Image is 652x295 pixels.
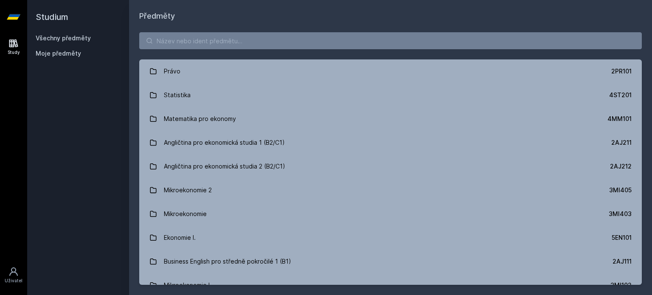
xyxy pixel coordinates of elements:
[139,32,642,49] input: Název nebo ident předmětu…
[164,63,180,80] div: Právo
[609,186,632,194] div: 3MI405
[5,278,22,284] div: Uživatel
[164,110,236,127] div: Matematika pro ekonomy
[139,226,642,250] a: Ekonomie I. 5EN101
[613,257,632,266] div: 2AJ111
[139,107,642,131] a: Matematika pro ekonomy 4MM101
[164,205,207,222] div: Mikroekonomie
[607,115,632,123] div: 4MM101
[610,162,632,171] div: 2AJ212
[139,250,642,273] a: Business English pro středně pokročilé 1 (B1) 2AJ111
[139,202,642,226] a: Mikroekonomie 3MI403
[611,67,632,76] div: 2PR101
[164,229,196,246] div: Ekonomie I.
[164,277,210,294] div: Mikroekonomie I
[139,155,642,178] a: Angličtina pro ekonomická studia 2 (B2/C1) 2AJ212
[8,49,20,56] div: Study
[36,34,91,42] a: Všechny předměty
[2,262,25,288] a: Uživatel
[164,87,191,104] div: Statistika
[36,49,81,58] span: Moje předměty
[139,59,642,83] a: Právo 2PR101
[611,138,632,147] div: 2AJ211
[139,83,642,107] a: Statistika 4ST201
[164,182,212,199] div: Mikroekonomie 2
[139,178,642,202] a: Mikroekonomie 2 3MI405
[139,131,642,155] a: Angličtina pro ekonomická studia 1 (B2/C1) 2AJ211
[612,233,632,242] div: 5EN101
[139,10,642,22] h1: Předměty
[164,158,285,175] div: Angličtina pro ekonomická studia 2 (B2/C1)
[164,253,291,270] div: Business English pro středně pokročilé 1 (B1)
[610,281,632,289] div: 3MI102
[164,134,285,151] div: Angličtina pro ekonomická studia 1 (B2/C1)
[609,210,632,218] div: 3MI403
[2,34,25,60] a: Study
[609,91,632,99] div: 4ST201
